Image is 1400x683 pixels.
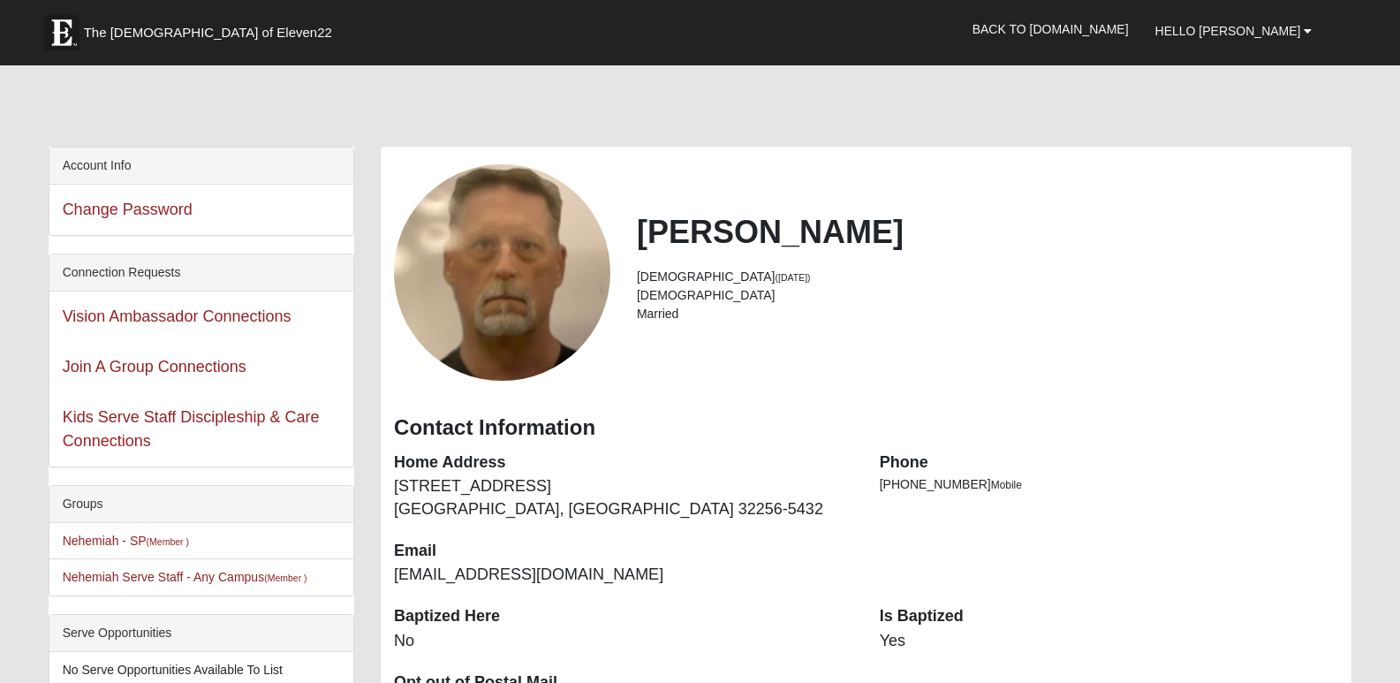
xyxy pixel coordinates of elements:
[63,201,193,218] a: Change Password
[1155,24,1301,38] span: Hello [PERSON_NAME]
[637,286,1338,305] li: [DEMOGRAPHIC_DATA]
[394,164,610,381] a: View Fullsize Photo
[880,605,1339,628] dt: Is Baptized
[959,7,1142,51] a: Back to [DOMAIN_NAME]
[991,479,1022,491] span: Mobile
[394,415,1338,441] h3: Contact Information
[394,605,853,628] dt: Baptized Here
[84,24,332,42] span: The [DEMOGRAPHIC_DATA] of Eleven22
[147,536,189,547] small: (Member )
[44,15,79,50] img: Eleven22 logo
[63,534,189,548] a: Nehemiah - SP(Member )
[637,305,1338,323] li: Married
[776,272,811,283] small: ([DATE])
[637,268,1338,286] li: [DEMOGRAPHIC_DATA]
[49,486,353,523] div: Groups
[49,148,353,185] div: Account Info
[394,564,853,587] dd: [EMAIL_ADDRESS][DOMAIN_NAME]
[63,570,307,584] a: Nehemiah Serve Staff - Any Campus(Member )
[1142,9,1326,53] a: Hello [PERSON_NAME]
[880,475,1339,494] li: [PHONE_NUMBER]
[49,254,353,292] div: Connection Requests
[394,475,853,520] dd: [STREET_ADDRESS] [GEOGRAPHIC_DATA], [GEOGRAPHIC_DATA] 32256-5432
[63,408,320,450] a: Kids Serve Staff Discipleship & Care Connections
[394,630,853,653] dd: No
[880,452,1339,474] dt: Phone
[264,573,306,583] small: (Member )
[394,540,853,563] dt: Email
[637,213,1338,251] h2: [PERSON_NAME]
[35,6,389,50] a: The [DEMOGRAPHIC_DATA] of Eleven22
[880,630,1339,653] dd: Yes
[49,615,353,652] div: Serve Opportunities
[63,307,291,325] a: Vision Ambassador Connections
[394,452,853,474] dt: Home Address
[63,358,246,376] a: Join A Group Connections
